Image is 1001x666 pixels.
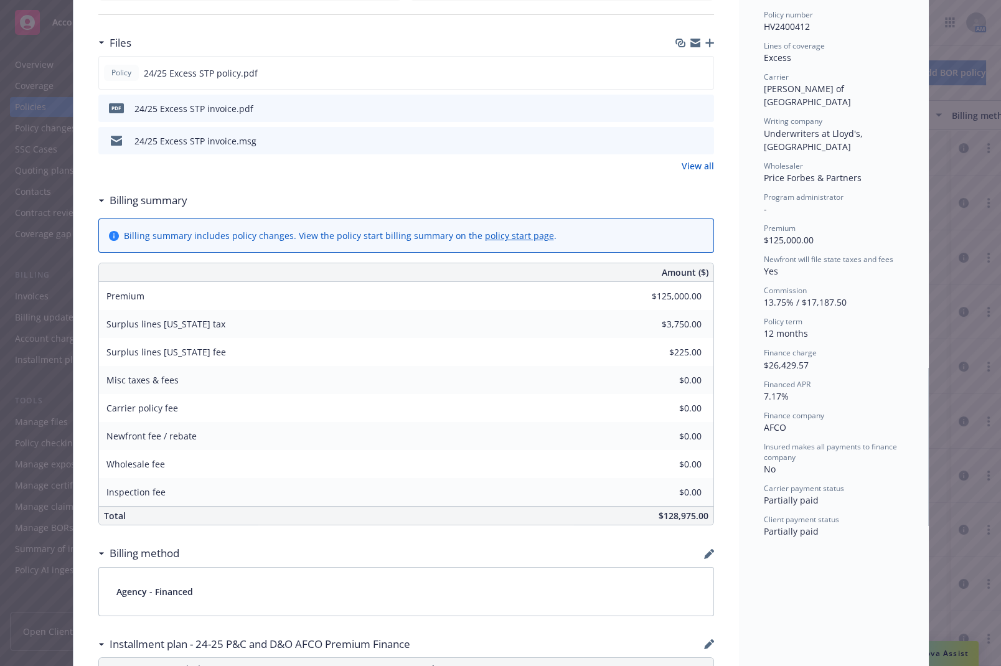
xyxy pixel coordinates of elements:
[764,161,803,171] span: Wholesaler
[678,102,688,115] button: download file
[628,399,709,418] input: 0.00
[764,83,851,108] span: [PERSON_NAME] of [GEOGRAPHIC_DATA]
[106,318,225,330] span: Surplus lines [US_STATE] tax
[764,9,813,20] span: Policy number
[764,40,825,51] span: Lines of coverage
[764,379,811,390] span: Financed APR
[678,134,688,148] button: download file
[764,254,893,265] span: Newfront will file state taxes and fees
[124,229,557,242] div: Billing summary includes policy changes. View the policy start billing summary on the .
[764,203,767,215] span: -
[98,35,131,51] div: Files
[106,374,179,386] span: Misc taxes & fees
[110,192,187,209] h3: Billing summary
[764,494,819,506] span: Partially paid
[106,458,165,470] span: Wholesale fee
[134,102,253,115] div: 24/25 Excess STP invoice.pdf
[106,290,144,302] span: Premium
[628,371,709,390] input: 0.00
[109,103,124,113] span: pdf
[764,421,786,433] span: AFCO
[764,192,844,202] span: Program administrator
[628,483,709,502] input: 0.00
[764,51,903,64] div: Excess
[98,545,179,561] div: Billing method
[144,67,258,80] span: 24/25 Excess STP policy.pdf
[682,159,714,172] a: View all
[134,134,256,148] div: 24/25 Excess STP invoice.msg
[677,67,687,80] button: download file
[110,636,410,652] h3: Installment plan - 24-25 P&C and D&O AFCO Premium Finance
[764,514,839,525] span: Client payment status
[698,102,709,115] button: preview file
[106,402,178,414] span: Carrier policy fee
[764,525,819,537] span: Partially paid
[764,116,822,126] span: Writing company
[98,636,410,652] div: Installment plan - 24-25 P&C and D&O AFCO Premium Finance
[764,172,862,184] span: Price Forbes & Partners
[110,545,179,561] h3: Billing method
[110,35,131,51] h3: Files
[764,128,865,152] span: Underwriters at Lloyd's, [GEOGRAPHIC_DATA]
[662,266,708,279] span: Amount ($)
[698,134,709,148] button: preview file
[764,296,847,308] span: 13.75% / $17,187.50
[98,192,187,209] div: Billing summary
[764,234,814,246] span: $125,000.00
[764,72,789,82] span: Carrier
[628,427,709,446] input: 0.00
[764,21,810,32] span: HV2400412
[659,510,708,522] span: $128,975.00
[628,315,709,334] input: 0.00
[628,287,709,306] input: 0.00
[764,223,796,233] span: Premium
[628,343,709,362] input: 0.00
[106,430,197,442] span: Newfront fee / rebate
[764,441,903,462] span: Insured makes all payments to finance company
[109,67,134,78] span: Policy
[764,463,776,475] span: No
[485,230,554,242] a: policy start page
[764,347,817,358] span: Finance charge
[764,285,807,296] span: Commission
[764,483,844,494] span: Carrier payment status
[106,486,166,498] span: Inspection fee
[697,67,708,80] button: preview file
[764,410,824,421] span: Finance company
[104,510,126,522] span: Total
[99,568,713,616] div: Agency - Financed
[764,359,809,371] span: $26,429.57
[628,455,709,474] input: 0.00
[106,346,226,358] span: Surplus lines [US_STATE] fee
[764,327,808,339] span: 12 months
[764,316,802,327] span: Policy term
[764,265,778,277] span: Yes
[764,390,789,402] span: 7.17%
